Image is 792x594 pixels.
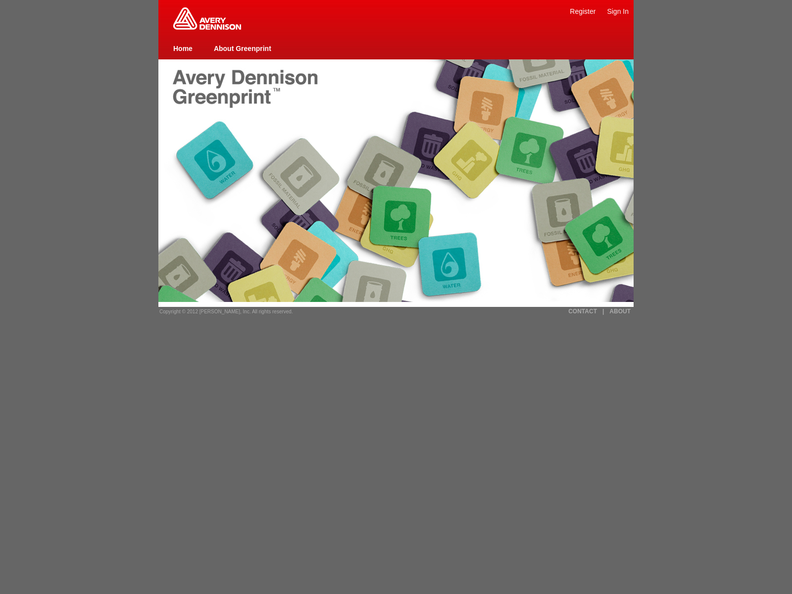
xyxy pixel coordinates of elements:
a: Greenprint [173,25,241,31]
a: Register [570,7,595,15]
img: Home [173,7,241,30]
a: Sign In [607,7,629,15]
a: ABOUT [609,308,631,315]
a: CONTACT [568,308,597,315]
a: | [602,308,604,315]
a: Home [173,45,193,52]
span: Copyright © 2012 [PERSON_NAME], Inc. All rights reserved. [159,309,293,314]
a: About Greenprint [214,45,271,52]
